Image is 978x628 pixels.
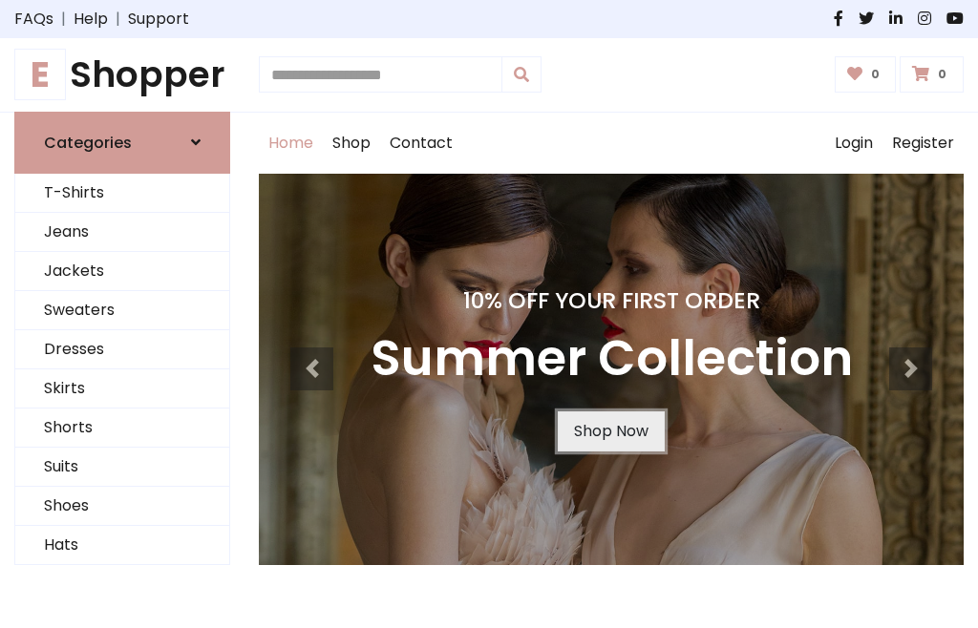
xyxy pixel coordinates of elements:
a: Contact [380,113,462,174]
span: | [53,8,74,31]
h4: 10% Off Your First Order [371,287,853,314]
a: Suits [15,448,229,487]
a: Help [74,8,108,31]
a: EShopper [14,53,230,96]
span: 0 [866,66,884,83]
a: Home [259,113,323,174]
span: E [14,49,66,100]
h6: Categories [44,134,132,152]
h1: Shopper [14,53,230,96]
a: Hats [15,526,229,565]
a: Jackets [15,252,229,291]
a: Login [825,113,882,174]
h3: Summer Collection [371,329,853,388]
a: Shop [323,113,380,174]
a: Sweaters [15,291,229,330]
a: Shoes [15,487,229,526]
a: 0 [835,56,897,93]
a: FAQs [14,8,53,31]
a: Shorts [15,408,229,448]
a: 0 [900,56,964,93]
span: | [108,8,128,31]
a: Register [882,113,964,174]
a: Shop Now [558,411,665,451]
a: Dresses [15,330,229,369]
a: Skirts [15,369,229,408]
a: Jeans [15,213,229,252]
a: Categories [14,112,230,174]
a: T-Shirts [15,174,229,213]
a: Support [128,8,189,31]
span: 0 [933,66,951,83]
